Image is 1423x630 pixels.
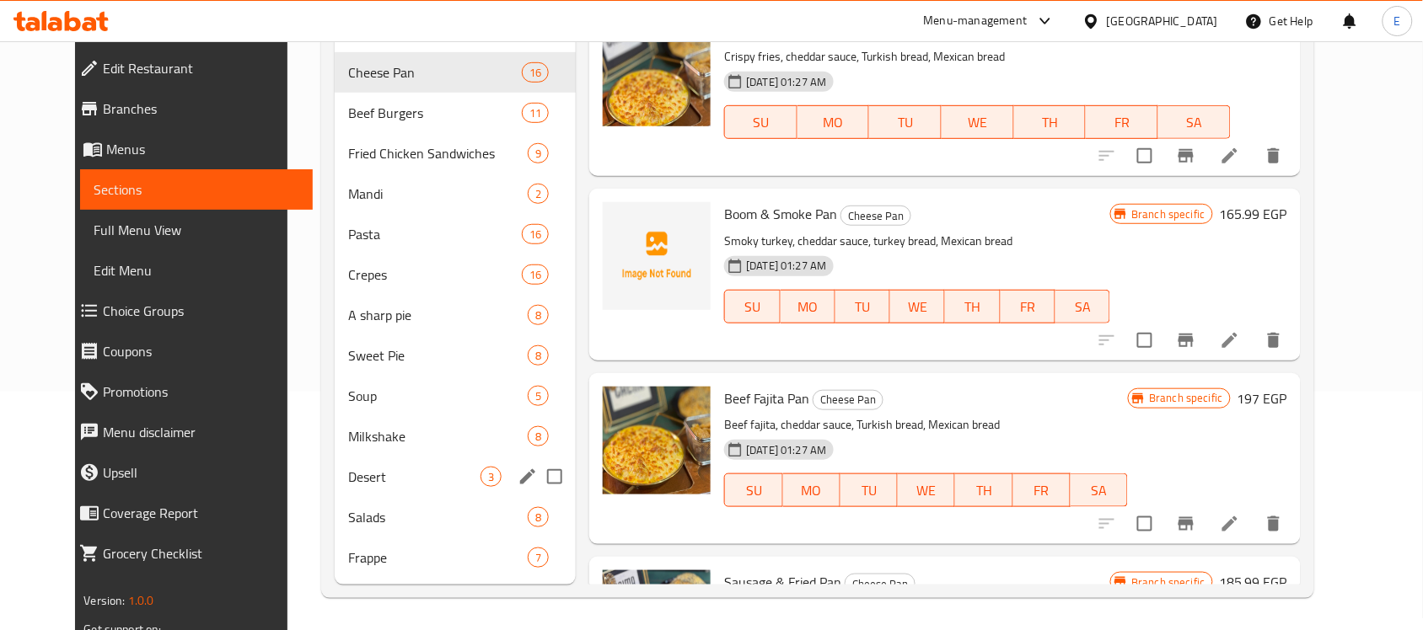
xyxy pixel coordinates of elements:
[942,105,1014,139] button: WE
[335,214,576,254] div: Pasta16
[739,442,833,458] span: [DATE] 01:27 AM
[103,462,299,483] span: Upsell
[529,429,548,445] span: 8
[94,179,299,200] span: Sections
[348,143,528,163] span: Fried Chicken Sandwiches
[1062,295,1103,319] span: SA
[1127,506,1163,542] span: Select to update
[724,105,797,139] button: SU
[840,206,911,226] div: Cheese Pan
[103,503,299,523] span: Coverage Report
[1166,320,1206,360] button: Branch-specific-item
[103,382,299,402] span: Promotions
[528,426,549,446] div: items
[348,224,522,244] span: Pasta
[1238,387,1287,410] h6: 197 EGP
[128,590,154,611] span: 1.0.0
[603,387,711,494] img: Beef Fajita Pan
[528,345,549,366] div: items
[481,469,501,485] span: 3
[83,590,125,611] span: Version:
[348,305,528,325] span: A sharp pie
[835,290,890,323] button: TU
[528,386,549,406] div: items
[603,202,711,310] img: Boom & Smoke Pan
[869,105,942,139] button: TU
[523,267,548,283] span: 16
[842,295,883,319] span: TU
[529,186,548,202] span: 2
[840,473,898,507] button: TU
[724,569,841,595] span: Sausage & Fried Pan
[103,99,299,119] span: Branches
[335,174,576,214] div: Mandi2
[335,133,576,174] div: Fried Chicken Sandwiches9
[529,146,548,162] span: 9
[348,62,522,83] span: Cheese Pan
[603,19,711,126] img: Chicken Crispy Casserole
[1220,514,1240,534] a: Edit menu item
[724,46,1230,67] p: Crispy fries, cheddar sauce, Turkish bread, Mexican bread
[787,295,829,319] span: MO
[790,478,834,503] span: MO
[1166,504,1206,544] button: Branch-specific-item
[66,493,313,533] a: Coverage Report
[529,510,548,526] span: 8
[1125,574,1211,590] span: Branch specific
[66,533,313,574] a: Grocery Checklist
[1107,12,1218,30] div: [GEOGRAPHIC_DATA]
[529,307,548,323] span: 8
[529,388,548,404] span: 5
[876,110,935,135] span: TU
[515,464,540,489] button: edit
[103,543,299,563] span: Grocery Checklist
[66,412,313,452] a: Menu disclaimer
[80,169,313,210] a: Sections
[103,301,299,321] span: Choice Groups
[846,574,915,594] span: Cheese Pan
[335,254,576,295] div: Crepes16
[94,220,299,240] span: Full Menu View
[1020,478,1064,503] span: FR
[845,574,916,594] div: Cheese Pan
[481,467,502,487] div: items
[1125,206,1211,222] span: Branch specific
[348,386,528,406] span: Soup
[724,414,1128,435] p: Beef fajita, cheddar sauce, Turkish bread, Mexican bread
[66,371,313,412] a: Promotions
[1220,330,1240,350] a: Edit menu item
[724,201,837,227] span: Boom & Smoke Pan
[66,48,313,88] a: Edit Restaurant
[348,103,522,123] span: Beef Burgers
[1001,290,1055,323] button: FR
[962,478,1006,503] span: TH
[335,497,576,537] div: Salads8
[348,467,481,487] span: Desert
[80,210,313,250] a: Full Menu View
[724,231,1110,252] p: Smoky turkey, cheddar sauce, turkey bread, Mexican bread
[523,65,548,81] span: 16
[335,456,576,497] div: Desert3edit
[348,426,528,446] span: Milkshake
[348,507,528,527] span: Salads
[335,416,576,456] div: Milkshake8
[847,478,891,503] span: TU
[732,295,773,319] span: SU
[1127,323,1163,358] span: Select to update
[348,345,528,366] span: Sweet Pie
[528,184,549,204] div: items
[1014,105,1087,139] button: TH
[948,110,1007,135] span: WE
[739,74,833,90] span: [DATE] 01:27 AM
[1142,390,1229,406] span: Branch specific
[335,537,576,578] div: Frappe7
[1127,138,1163,174] span: Select to update
[335,93,576,133] div: Beef Burgers11
[781,290,835,323] button: MO
[529,348,548,364] span: 8
[1220,202,1287,226] h6: 165.99 EGP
